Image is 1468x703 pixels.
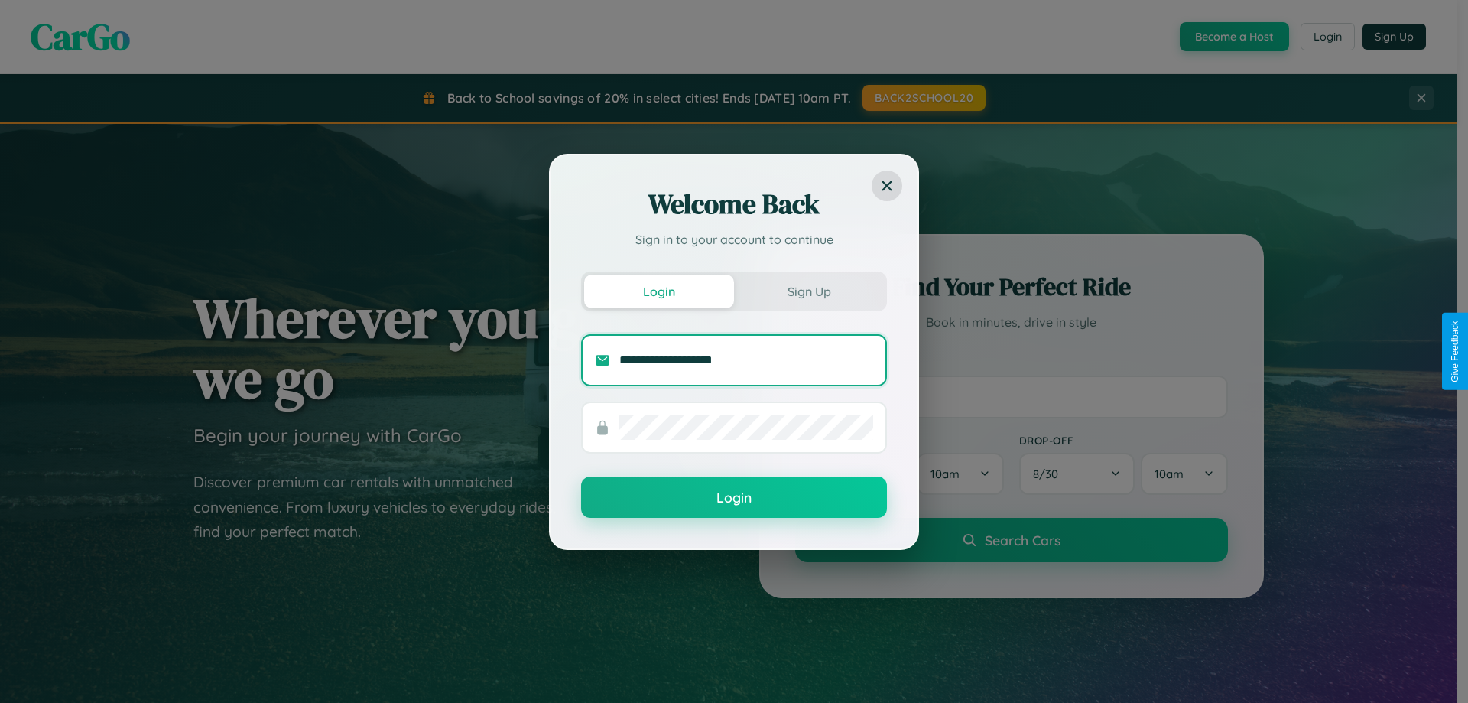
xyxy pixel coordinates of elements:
[581,230,887,249] p: Sign in to your account to continue
[581,477,887,518] button: Login
[581,186,887,223] h2: Welcome Back
[1450,321,1460,382] div: Give Feedback
[734,275,884,308] button: Sign Up
[584,275,734,308] button: Login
